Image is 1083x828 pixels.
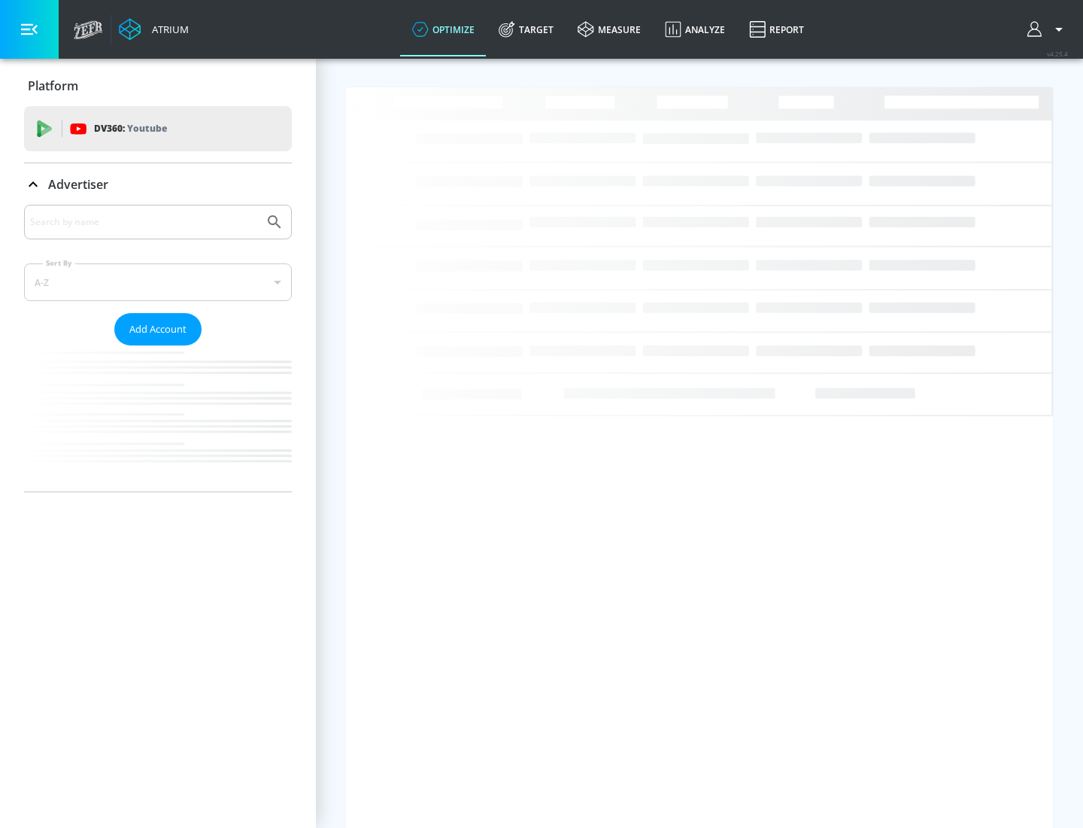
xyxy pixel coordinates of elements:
p: Advertiser [48,176,108,193]
a: Report [737,2,816,56]
a: Target [487,2,566,56]
a: Analyze [653,2,737,56]
input: Search by name [30,212,258,232]
label: Sort By [43,258,75,268]
div: Advertiser [24,163,292,205]
nav: list of Advertiser [24,346,292,492]
div: Atrium [146,23,189,36]
button: Add Account [114,313,202,346]
p: Youtube [127,120,167,136]
div: Advertiser [24,205,292,492]
a: Atrium [119,18,189,41]
a: measure [566,2,653,56]
div: DV360: Youtube [24,106,292,151]
p: Platform [28,78,78,94]
span: v 4.25.4 [1047,50,1068,58]
div: A-Z [24,263,292,301]
div: Platform [24,65,292,107]
a: optimize [400,2,487,56]
span: Add Account [129,321,187,338]
p: DV360: [94,120,167,137]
